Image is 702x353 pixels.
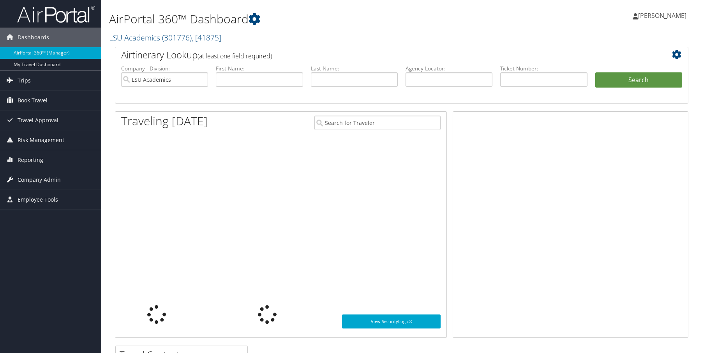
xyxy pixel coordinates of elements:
span: Employee Tools [18,190,58,209]
a: View SecurityLogic® [342,314,441,328]
h1: Traveling [DATE] [121,113,208,129]
span: Book Travel [18,91,48,110]
img: airportal-logo.png [17,5,95,23]
span: [PERSON_NAME] [638,11,686,20]
h1: AirPortal 360™ Dashboard [109,11,499,27]
a: [PERSON_NAME] [633,4,694,27]
h2: Airtinerary Lookup [121,48,635,61]
span: Reporting [18,150,43,170]
a: LSU Academics [109,32,221,43]
span: Company Admin [18,170,61,190]
span: (at least one field required) [198,52,272,60]
span: Trips [18,71,31,90]
label: Ticket Number: [500,65,587,72]
span: Travel Approval [18,111,58,130]
span: , [ 41875 ] [192,32,221,43]
label: Last Name: [311,65,398,72]
input: Search for Traveler [314,116,441,130]
span: Risk Management [18,130,64,150]
label: First Name: [216,65,303,72]
label: Company - Division: [121,65,208,72]
span: ( 301776 ) [162,32,192,43]
span: Dashboards [18,28,49,47]
label: Agency Locator: [406,65,492,72]
button: Search [595,72,682,88]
